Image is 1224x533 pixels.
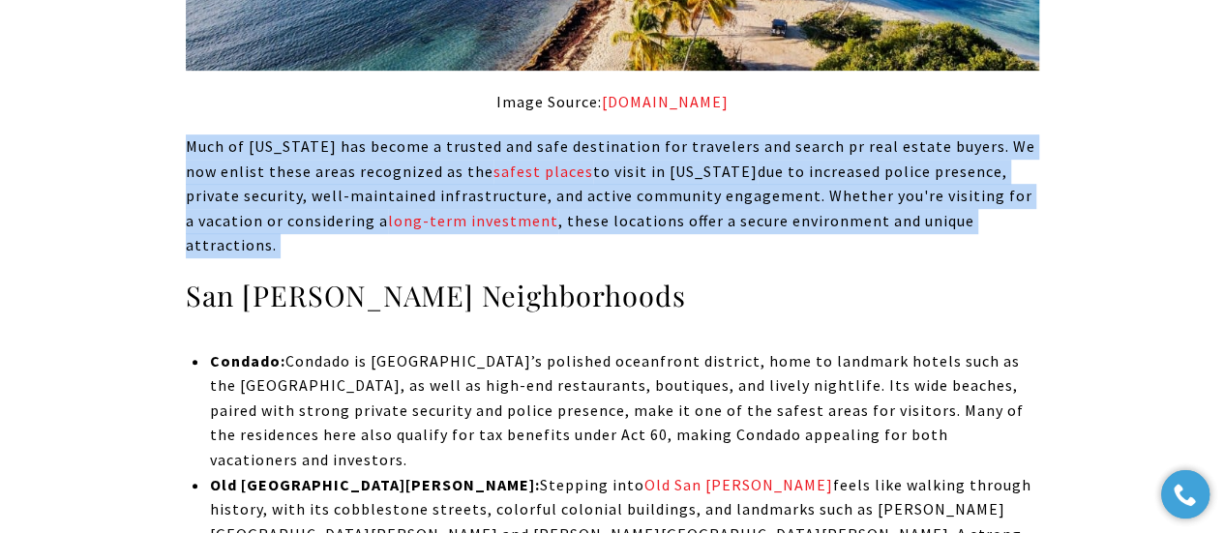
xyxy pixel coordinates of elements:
strong: Condado: [209,351,284,370]
h3: San [PERSON_NAME] Neighborhoods [186,278,1039,314]
p: Condado is [GEOGRAPHIC_DATA]’s polished oceanfront district, home to landmark hotels such as the ... [209,349,1038,473]
strong: Old [GEOGRAPHIC_DATA][PERSON_NAME]: [209,475,539,494]
span: Much of [US_STATE] has become a trusted and safe destination for travelers and search pr real est... [186,136,1035,181]
a: Old San [PERSON_NAME] [643,475,832,494]
a: discoverymap.com - open in a new tab [602,92,729,111]
a: long-term investment - open in a new tab [388,211,558,230]
a: safest places - open in a new tab [493,162,593,181]
p: Image Source: [186,90,1039,115]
